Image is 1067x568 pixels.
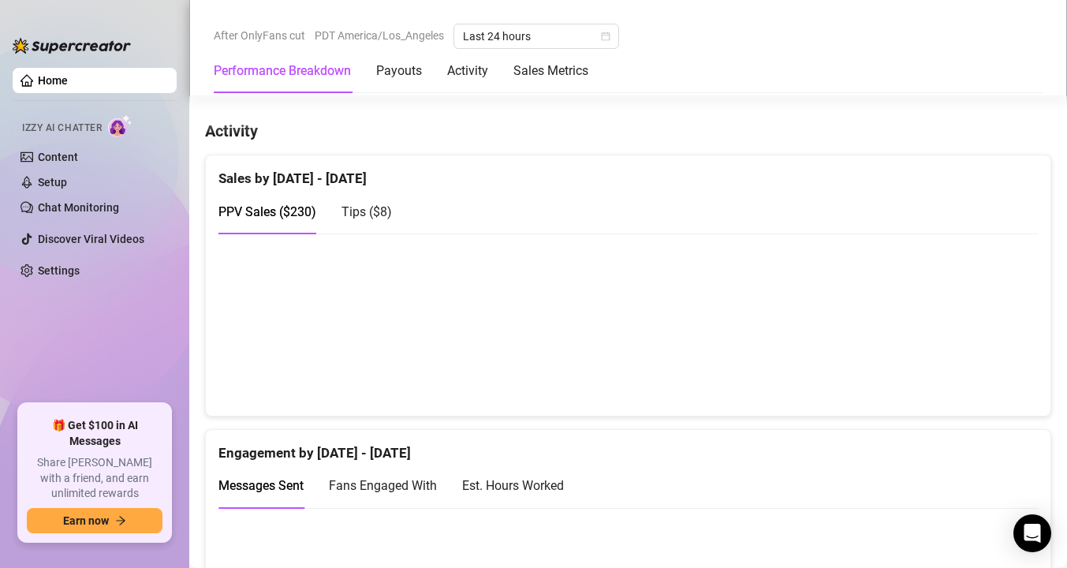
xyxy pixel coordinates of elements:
[27,455,162,502] span: Share [PERSON_NAME] with a friend, and earn unlimited rewards
[1013,514,1051,552] div: Open Intercom Messenger
[27,418,162,449] span: 🎁 Get $100 in AI Messages
[38,233,144,245] a: Discover Viral Videos
[205,120,1051,142] h4: Activity
[27,508,162,533] button: Earn nowarrow-right
[38,264,80,277] a: Settings
[38,176,67,189] a: Setup
[38,201,119,214] a: Chat Monitoring
[214,24,305,47] span: After OnlyFans cut
[13,38,131,54] img: logo-BBDzfeDw.svg
[63,514,109,527] span: Earn now
[513,62,588,80] div: Sales Metrics
[447,62,488,80] div: Activity
[462,476,564,495] div: Est. Hours Worked
[218,204,316,219] span: PPV Sales ( $230 )
[329,478,437,493] span: Fans Engaged With
[315,24,444,47] span: PDT America/Los_Angeles
[376,62,422,80] div: Payouts
[601,32,610,41] span: calendar
[218,430,1038,464] div: Engagement by [DATE] - [DATE]
[38,151,78,163] a: Content
[115,515,126,526] span: arrow-right
[463,24,610,48] span: Last 24 hours
[214,62,351,80] div: Performance Breakdown
[218,155,1038,189] div: Sales by [DATE] - [DATE]
[22,121,102,136] span: Izzy AI Chatter
[218,478,304,493] span: Messages Sent
[108,114,132,137] img: AI Chatter
[38,74,68,87] a: Home
[341,204,392,219] span: Tips ( $8 )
